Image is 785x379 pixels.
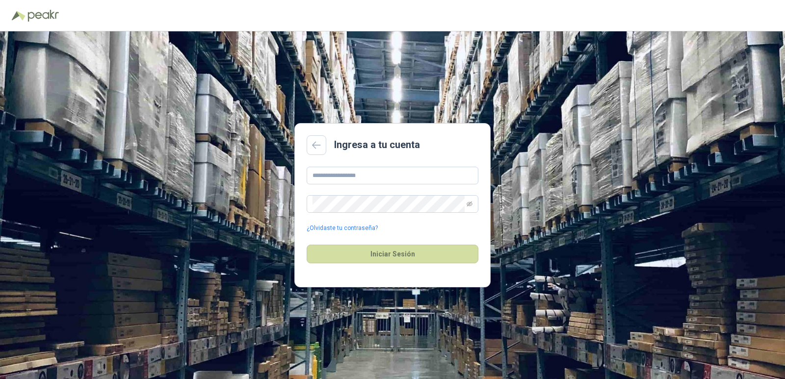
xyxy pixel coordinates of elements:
h2: Ingresa a tu cuenta [334,137,420,152]
span: eye-invisible [467,201,472,207]
img: Logo [12,11,26,21]
a: ¿Olvidaste tu contraseña? [307,224,378,233]
button: Iniciar Sesión [307,245,478,263]
img: Peakr [27,10,59,22]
